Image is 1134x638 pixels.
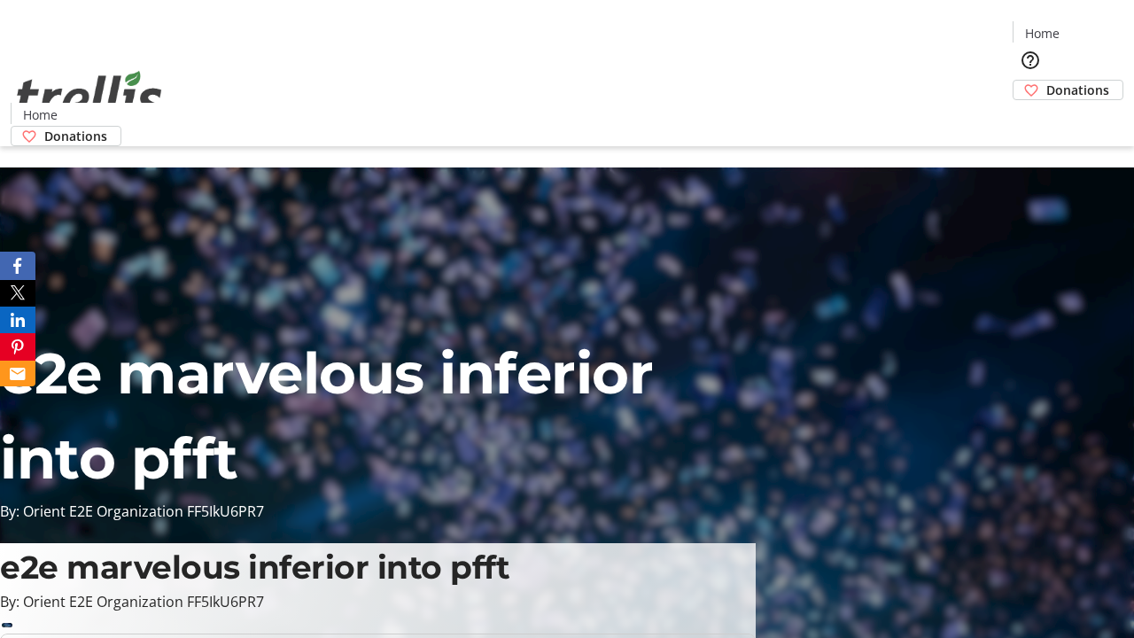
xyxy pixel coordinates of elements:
span: Donations [1046,81,1109,99]
button: Help [1013,43,1048,78]
img: Orient E2E Organization FF5IkU6PR7's Logo [11,51,168,140]
button: Cart [1013,100,1048,136]
a: Home [12,105,68,124]
span: Home [23,105,58,124]
a: Donations [11,126,121,146]
a: Home [1014,24,1070,43]
a: Donations [1013,80,1123,100]
span: Donations [44,127,107,145]
span: Home [1025,24,1060,43]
